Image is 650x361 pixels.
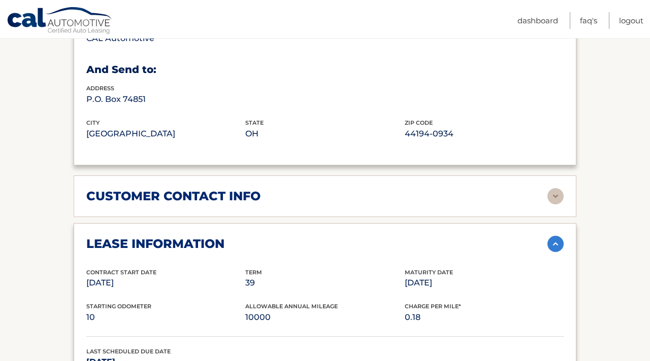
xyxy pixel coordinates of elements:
p: [DATE] [86,276,245,290]
span: zip code [405,119,433,126]
h2: lease information [86,236,224,251]
img: accordion-rest.svg [547,188,564,204]
span: Last Scheduled Due Date [86,348,171,355]
p: 10000 [245,310,404,324]
span: city [86,119,100,126]
p: 39 [245,276,404,290]
span: address [86,85,114,92]
p: 10 [86,310,245,324]
p: 0.18 [405,310,564,324]
span: Starting Odometer [86,303,151,310]
a: Dashboard [517,12,558,29]
h3: And Send to: [86,63,564,76]
span: Allowable Annual Mileage [245,303,338,310]
p: OH [245,127,404,141]
p: 44194-0934 [405,127,564,141]
a: FAQ's [580,12,597,29]
span: Maturity Date [405,269,453,276]
p: [GEOGRAPHIC_DATA] [86,127,245,141]
span: Contract Start Date [86,269,156,276]
h2: customer contact info [86,189,261,204]
span: Charge Per Mile* [405,303,461,310]
p: P.O. Box 74851 [86,92,245,106]
a: Logout [619,12,643,29]
p: [DATE] [405,276,564,290]
img: accordion-active.svg [547,236,564,252]
span: Term [245,269,262,276]
a: Cal Automotive [7,7,113,36]
span: state [245,119,264,126]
